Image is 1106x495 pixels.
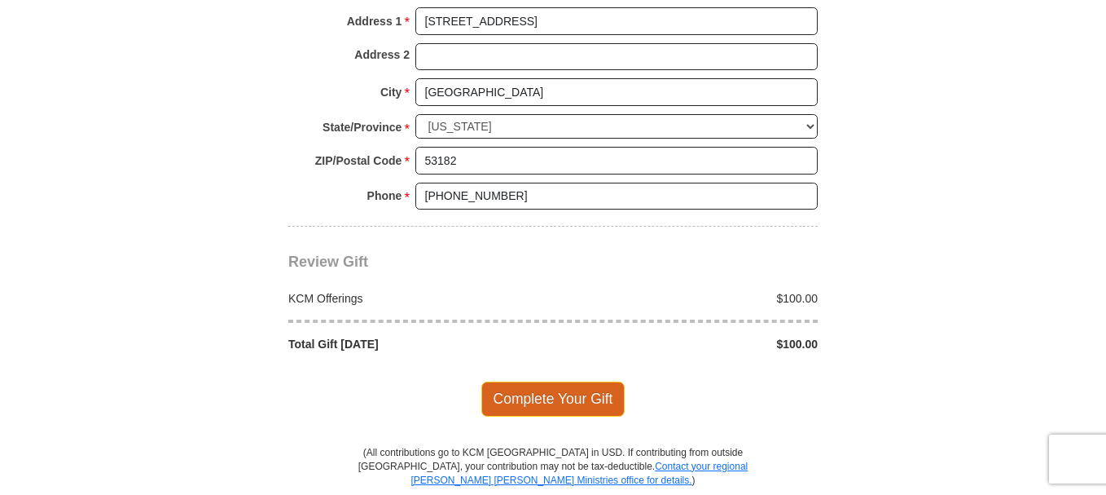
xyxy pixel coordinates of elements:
[315,149,402,172] strong: ZIP/Postal Code
[354,43,410,66] strong: Address 2
[380,81,402,104] strong: City
[288,254,368,270] span: Review Gift
[367,184,402,207] strong: Phone
[553,290,827,307] div: $100.00
[323,116,402,139] strong: State/Province
[553,336,827,352] div: $100.00
[280,290,554,307] div: KCM Offerings
[280,336,554,352] div: Total Gift [DATE]
[410,461,748,486] a: Contact your regional [PERSON_NAME] [PERSON_NAME] Ministries office for details.
[481,382,625,416] span: Complete Your Gift
[347,10,402,33] strong: Address 1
